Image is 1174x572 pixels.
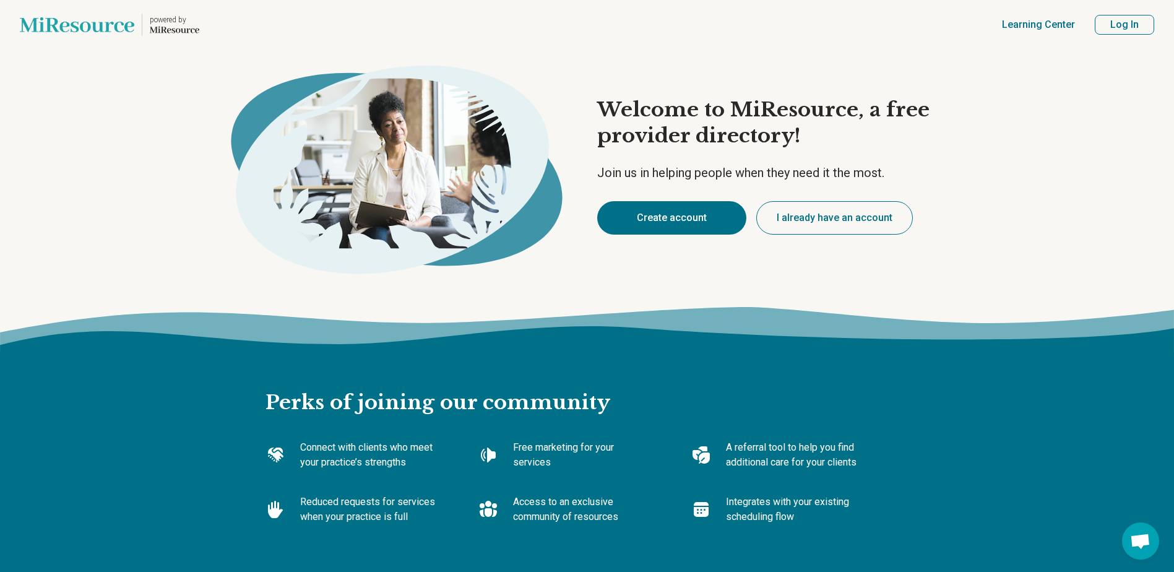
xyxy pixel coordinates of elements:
p: Integrates with your existing scheduling flow [726,495,865,524]
button: Create account [597,201,746,235]
p: Join us in helping people when they need it the most. [597,164,964,181]
a: Learning Center [1002,17,1075,32]
div: Open chat [1122,522,1159,560]
p: Connect with clients who meet your practice’s strengths [300,440,439,470]
p: powered by [150,15,199,25]
h2: Perks of joining our community [265,350,909,416]
p: Access to an exclusive community of resources [513,495,652,524]
h1: Welcome to MiResource, a free provider directory! [597,97,964,149]
p: Free marketing for your services [513,440,652,470]
button: I already have an account [756,201,913,235]
p: A referral tool to help you find additional care for your clients [726,440,865,470]
p: Reduced requests for services when your practice is full [300,495,439,524]
button: Log In [1095,15,1154,35]
a: Home page [20,5,199,45]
